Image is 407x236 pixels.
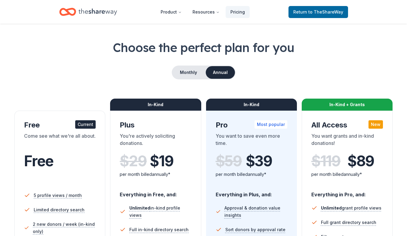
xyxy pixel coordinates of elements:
div: Most popular [254,120,287,129]
div: per month billed annually* [311,171,383,178]
button: Product [156,6,187,18]
h1: Choose the perfect plan for you [14,39,393,56]
span: Limited directory search [34,206,85,213]
span: $ 19 [150,153,173,170]
span: Unlimited [129,205,150,210]
button: Resources [188,6,224,18]
div: per month billed annually* [120,171,191,178]
span: grant profile views [321,205,381,210]
div: Pro [216,120,287,130]
div: Everything in Plus, and: [216,186,287,198]
div: Everything in Pro, and: [311,186,383,198]
div: Free [24,120,96,130]
span: Return [293,8,343,16]
span: 2 new donors / week (in-kind only) [33,221,96,235]
button: Monthly [172,66,205,79]
div: In-Kind + Grants [302,99,393,111]
div: New [368,120,383,129]
span: Approval & donation value insights [224,204,287,219]
div: Plus [120,120,191,130]
div: You want to save even more time. [216,132,287,149]
div: Come see what we're all about. [24,132,96,149]
div: You're actively soliciting donations. [120,132,191,149]
span: to TheShareWay [308,9,343,14]
div: In-Kind [110,99,201,111]
div: Current [75,120,96,129]
div: Everything in Free, and: [120,186,191,198]
span: Sort donors by approval rate [225,226,285,233]
span: Full in-kind directory search [129,226,189,233]
span: Full grant directory search [321,219,376,226]
a: Home [59,5,117,19]
div: All Access [311,120,383,130]
span: Unlimited [321,205,342,210]
div: You want grants and in-kind donations! [311,132,383,149]
a: Returnto TheShareWay [288,6,348,18]
div: per month billed annually* [216,171,287,178]
span: 5 profile views / month [34,192,82,199]
div: In-Kind [206,99,297,111]
span: Free [24,152,54,170]
span: $ 39 [246,153,272,170]
span: in-kind profile views [129,205,180,218]
span: $ 89 [347,153,374,170]
button: Annual [206,66,235,79]
nav: Main [156,5,250,19]
a: Pricing [226,6,250,18]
